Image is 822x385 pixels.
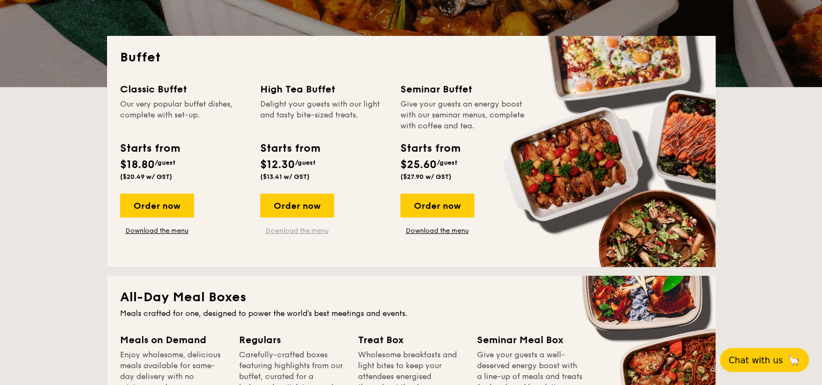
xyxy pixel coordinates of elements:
[358,332,464,347] div: Treat Box
[295,159,316,166] span: /guest
[260,194,334,218] div: Order now
[120,158,155,171] span: $18.80
[120,99,247,132] div: Our very popular buffet dishes, complete with set-up.
[120,332,226,347] div: Meals on Demand
[260,99,387,132] div: Delight your guests with our light and tasty bite-sized treats.
[120,289,702,306] h2: All-Day Meal Boxes
[120,226,194,235] a: Download the menu
[120,194,194,218] div: Order now
[729,355,783,365] span: Chat with us
[400,99,528,132] div: Give your guests an energy boost with our seminar menus, complete with coffee and tea.
[477,332,583,347] div: Seminar Meal Box
[260,140,319,157] div: Starts from
[400,82,528,97] div: Seminar Buffet
[120,49,702,66] h2: Buffet
[400,158,437,171] span: $25.60
[260,158,295,171] span: $12.30
[120,82,247,97] div: Classic Buffet
[400,140,460,157] div: Starts from
[260,82,387,97] div: High Tea Buffet
[120,308,702,319] div: Meals crafted for one, designed to power the world's best meetings and events.
[400,173,451,181] span: ($27.90 w/ GST)
[400,194,474,218] div: Order now
[239,332,345,347] div: Regulars
[260,226,334,235] a: Download the menu
[155,159,175,166] span: /guest
[787,354,800,367] span: 🦙
[400,226,474,235] a: Download the menu
[120,173,172,181] span: ($20.49 w/ GST)
[120,140,179,157] div: Starts from
[720,348,809,372] button: Chat with us🦙
[260,173,310,181] span: ($13.41 w/ GST)
[437,159,457,166] span: /guest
